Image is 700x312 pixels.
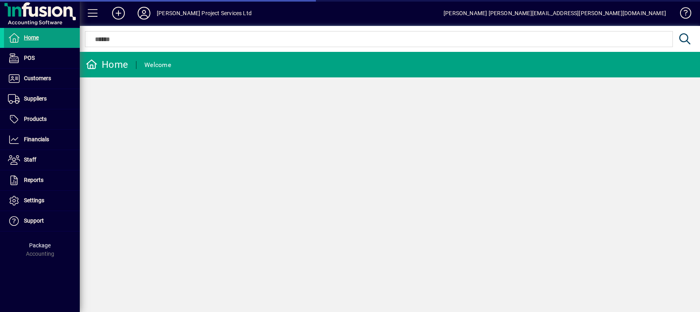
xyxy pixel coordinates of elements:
a: Suppliers [4,89,80,109]
a: Reports [4,170,80,190]
a: Support [4,211,80,231]
div: [PERSON_NAME] Project Services Ltd [157,7,252,20]
div: Home [86,58,128,71]
a: POS [4,48,80,68]
span: Suppliers [24,95,47,102]
span: Reports [24,177,43,183]
a: Settings [4,191,80,211]
span: Financials [24,136,49,142]
span: Settings [24,197,44,203]
span: Staff [24,156,36,163]
a: Products [4,109,80,129]
div: [PERSON_NAME] [PERSON_NAME][EMAIL_ADDRESS][PERSON_NAME][DOMAIN_NAME] [444,7,666,20]
span: Home [24,34,39,41]
a: Customers [4,69,80,89]
a: Staff [4,150,80,170]
button: Profile [131,6,157,20]
span: Support [24,217,44,224]
a: Financials [4,130,80,150]
div: Welcome [144,59,171,71]
button: Add [106,6,131,20]
span: Package [29,242,51,249]
a: Knowledge Base [674,2,690,28]
span: Products [24,116,47,122]
span: POS [24,55,35,61]
span: Customers [24,75,51,81]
